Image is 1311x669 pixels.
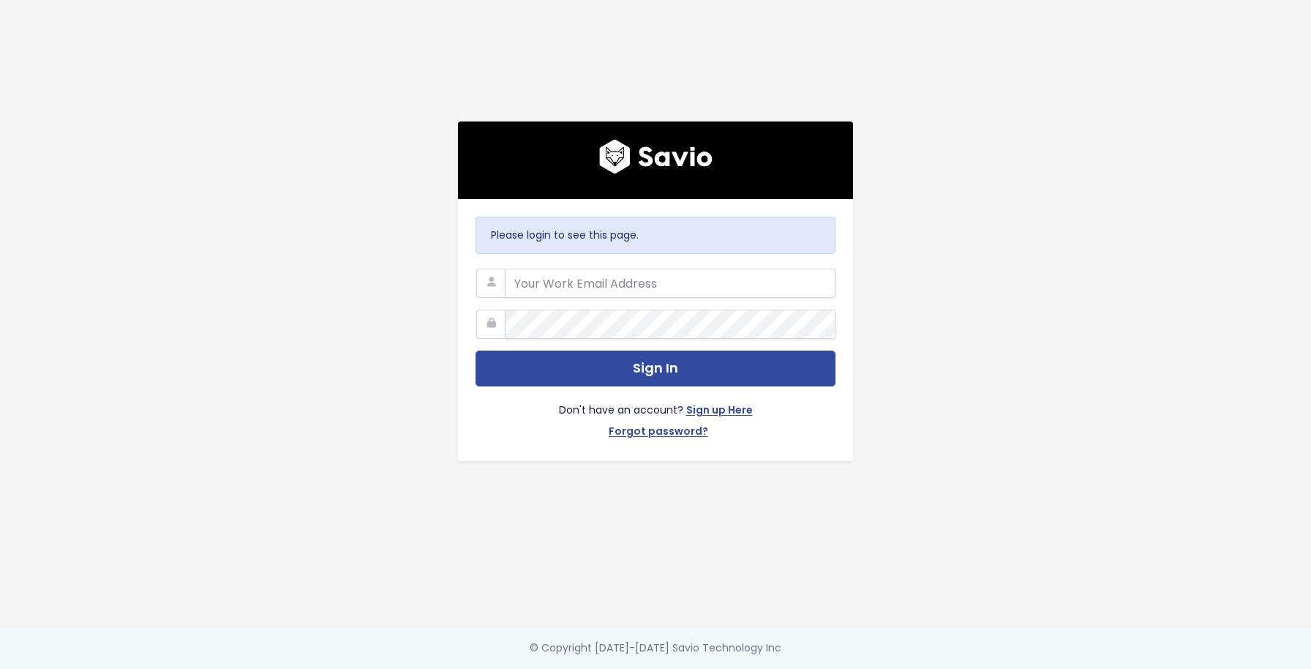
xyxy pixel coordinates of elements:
input: Your Work Email Address [505,269,835,298]
img: logo600x187.a314fd40982d.png [599,139,713,174]
div: Don't have an account? [476,386,835,444]
p: Please login to see this page. [491,226,820,244]
a: Forgot password? [609,422,708,444]
div: © Copyright [DATE]-[DATE] Savio Technology Inc [530,639,781,657]
button: Sign In [476,351,835,386]
a: Sign up Here [686,401,753,422]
